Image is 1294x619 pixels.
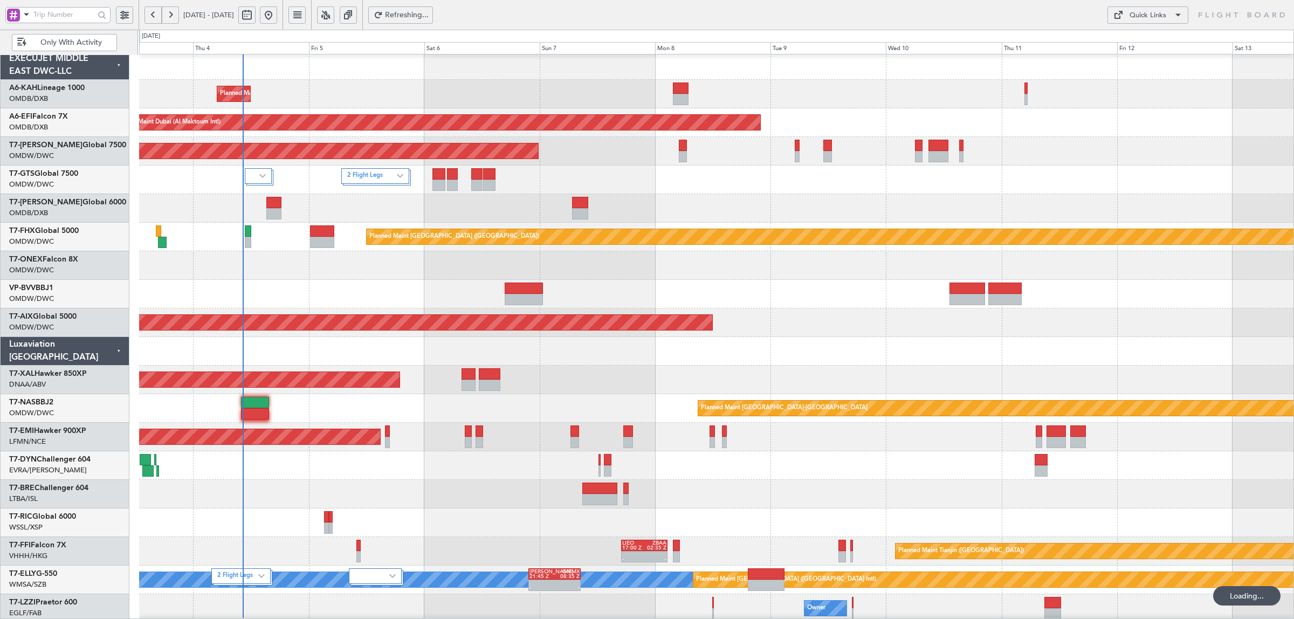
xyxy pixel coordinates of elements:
span: T7-LZZI [9,599,36,606]
div: Planned Maint [GEOGRAPHIC_DATA] ([GEOGRAPHIC_DATA]) [369,229,539,245]
span: Refreshing... [385,11,429,19]
a: OMDW/DWC [9,322,54,332]
span: T7-[PERSON_NAME] [9,141,82,149]
div: Tue 9 [770,42,886,55]
div: Fri 12 [1117,42,1233,55]
div: Thu 11 [1002,42,1117,55]
a: T7-GTSGlobal 7500 [9,170,78,177]
button: Quick Links [1107,6,1188,24]
a: OMDW/DWC [9,151,54,161]
span: T7-FFI [9,541,31,549]
a: OMDW/DWC [9,237,54,246]
a: LFMN/NCE [9,437,46,446]
button: Only With Activity [12,34,117,51]
span: T7-BRE [9,484,35,492]
a: VHHH/HKG [9,551,47,561]
span: [DATE] - [DATE] [183,10,234,20]
div: Loading... [1213,586,1281,606]
a: A6-EFIFalcon 7X [9,113,68,120]
a: T7-XALHawker 850XP [9,370,87,377]
a: WMSA/SZB [9,580,46,589]
a: T7-EMIHawker 900XP [9,427,86,435]
img: arrow-gray.svg [389,574,396,578]
div: Planned Maint Dubai (Al Maktoum Intl) [114,114,221,130]
a: T7-[PERSON_NAME]Global 6000 [9,198,126,206]
a: A6-KAHLineage 1000 [9,84,85,92]
span: T7-FHX [9,227,35,235]
div: 17:00 Z [622,545,644,551]
label: 2 Flight Legs [347,171,397,181]
span: VP-BVV [9,284,36,292]
a: T7-FFIFalcon 7X [9,541,66,549]
img: arrow-gray.svg [397,174,403,178]
div: 02:35 Z [644,545,666,551]
span: T7-AIX [9,313,33,320]
a: OMDW/DWC [9,294,54,304]
div: Planned Maint Dubai (Al Maktoum Intl) [220,86,326,102]
div: [PERSON_NAME] [529,569,555,574]
a: WSSL/XSP [9,522,43,532]
a: T7-RICGlobal 6000 [9,513,76,520]
span: T7-RIC [9,513,32,520]
div: Planned Maint Tianjin ([GEOGRAPHIC_DATA]) [898,543,1024,559]
a: T7-LZZIPraetor 600 [9,599,77,606]
img: arrow-gray.svg [258,574,265,578]
div: - [554,585,580,590]
a: OMDW/DWC [9,265,54,275]
span: T7-[PERSON_NAME] [9,198,82,206]
a: T7-ELLYG-550 [9,570,57,577]
button: Refreshing... [368,6,433,24]
span: T7-DYN [9,456,37,463]
div: - [622,556,644,562]
img: arrow-gray.svg [259,174,266,178]
div: LIEO [622,540,644,546]
a: OMDB/DXB [9,122,48,132]
div: ZBAA [644,540,666,546]
a: T7-AIXGlobal 5000 [9,313,77,320]
span: T7-NAS [9,398,36,406]
a: EVRA/[PERSON_NAME] [9,465,87,475]
div: - [644,556,666,562]
a: T7-NASBBJ2 [9,398,53,406]
a: DNAA/ABV [9,380,46,389]
div: GMMX [554,569,580,574]
span: T7-GTS [9,170,35,177]
div: Fri 5 [309,42,424,55]
span: T7-EMI [9,427,34,435]
div: Sat 6 [424,42,540,55]
div: Owner [807,600,825,616]
span: A6-KAH [9,84,37,92]
div: 08:35 Z [554,574,580,579]
a: T7-ONEXFalcon 8X [9,256,78,263]
a: EGLF/FAB [9,608,42,618]
div: Wed 10 [886,42,1001,55]
label: 2 Flight Legs [217,572,259,581]
a: VP-BVVBBJ1 [9,284,53,292]
span: Only With Activity [29,39,113,46]
div: Thu 4 [193,42,308,55]
div: Mon 8 [655,42,770,55]
a: T7-BREChallenger 604 [9,484,88,492]
div: - [529,585,555,590]
span: A6-EFI [9,113,32,120]
a: OMDW/DWC [9,408,54,418]
div: 21:45 Z [529,574,555,579]
div: Sun 7 [540,42,655,55]
a: OMDW/DWC [9,180,54,189]
div: [DATE] [142,32,160,41]
a: T7-[PERSON_NAME]Global 7500 [9,141,126,149]
span: T7-ONEX [9,256,43,263]
div: Quick Links [1130,10,1166,21]
input: Trip Number [33,6,94,23]
a: LTBA/ISL [9,494,38,504]
a: OMDB/DXB [9,208,48,218]
div: Planned Maint [GEOGRAPHIC_DATA]-[GEOGRAPHIC_DATA] [701,400,868,416]
span: T7-ELLY [9,570,36,577]
span: T7-XAL [9,370,35,377]
a: OMDB/DXB [9,94,48,104]
a: T7-FHXGlobal 5000 [9,227,79,235]
a: T7-DYNChallenger 604 [9,456,91,463]
div: Planned Maint [GEOGRAPHIC_DATA] ([GEOGRAPHIC_DATA] Intl) [696,572,876,588]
